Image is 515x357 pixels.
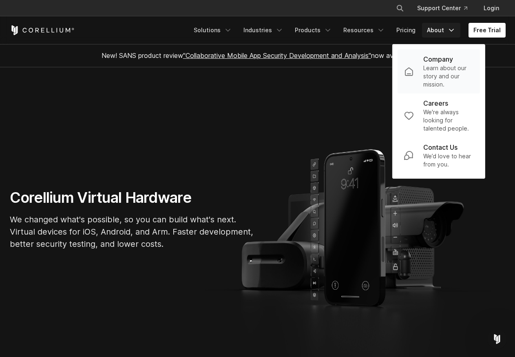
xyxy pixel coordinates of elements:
h1: Corellium Virtual Hardware [10,188,254,207]
a: Pricing [391,23,420,38]
a: Solutions [189,23,237,38]
p: We're always looking for talented people. [423,108,473,133]
p: Careers [423,98,448,108]
p: Contact Us [423,142,458,152]
button: Search [393,1,407,16]
a: Corellium Home [10,25,75,35]
a: Careers We're always looking for talented people. [397,93,480,137]
a: Resources [338,23,390,38]
span: New! SANS product review now available. [102,51,414,60]
a: About [422,23,460,38]
iframe: Intercom live chat [487,329,507,349]
a: Company Learn about our story and our mission. [397,49,480,93]
a: "Collaborative Mobile App Security Development and Analysis" [183,51,371,60]
p: Learn about our story and our mission. [423,64,473,89]
p: Company [423,54,453,64]
p: We’d love to hear from you. [423,152,473,169]
div: Navigation Menu [189,23,506,38]
a: Free Trial [469,23,506,38]
p: We changed what's possible, so you can build what's next. Virtual devices for iOS, Android, and A... [10,213,254,250]
a: Login [477,1,506,16]
a: Support Center [411,1,474,16]
a: Products [290,23,337,38]
a: Industries [239,23,288,38]
a: Contact Us We’d love to hear from you. [397,137,480,173]
div: Navigation Menu [386,1,506,16]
